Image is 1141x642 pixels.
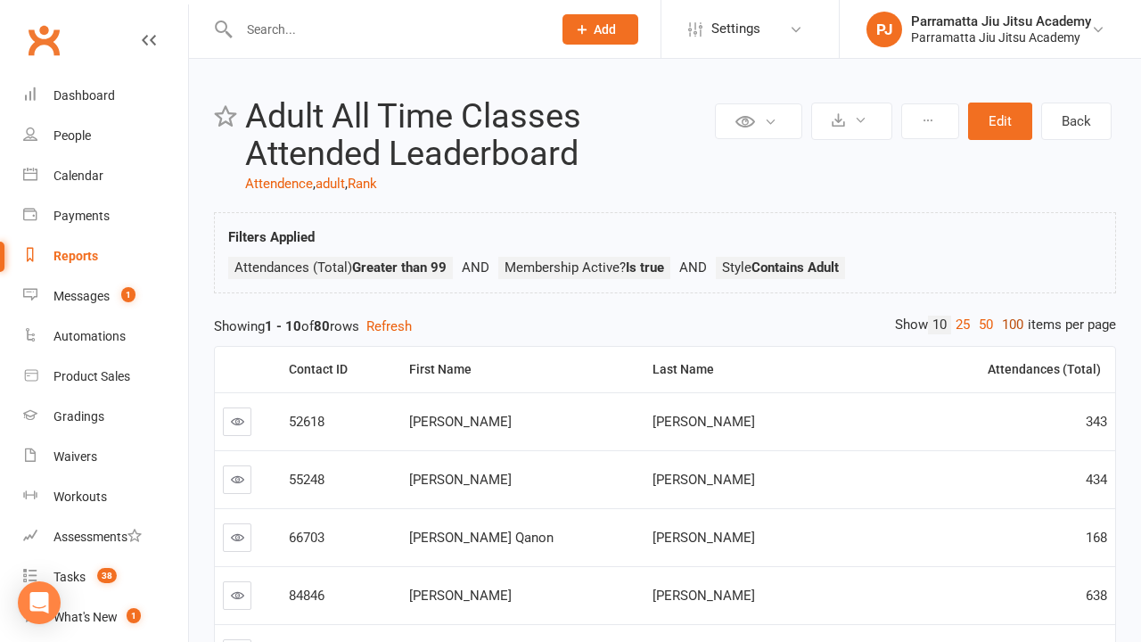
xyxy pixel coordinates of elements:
[345,176,348,192] span: ,
[505,259,664,276] span: Membership Active?
[968,103,1032,140] button: Edit
[594,22,616,37] span: Add
[289,363,387,376] div: Contact ID
[265,318,301,334] strong: 1 - 10
[722,259,839,276] span: Style
[121,287,135,302] span: 1
[951,316,974,334] a: 25
[234,17,539,42] input: Search...
[751,259,839,276] strong: Contains Adult
[409,472,512,488] span: [PERSON_NAME]
[228,229,315,245] strong: Filters Applied
[409,530,554,546] span: [PERSON_NAME] Qanon
[911,29,1091,45] div: Parramatta Jiu Jitsu Academy
[352,259,447,276] strong: Greater than 99
[653,363,900,376] div: Last Name
[245,98,710,173] h2: Adult All Time Classes Attended Leaderboard
[911,13,1091,29] div: Parramatta Jiu Jitsu Academy
[289,588,324,604] span: 84846
[23,557,188,597] a: Tasks 38
[127,608,141,623] span: 1
[289,414,324,430] span: 52618
[314,318,330,334] strong: 80
[23,236,188,276] a: Reports
[53,570,86,584] div: Tasks
[53,209,110,223] div: Payments
[97,568,117,583] span: 38
[895,316,1116,334] div: Show items per page
[21,18,66,62] a: Clubworx
[653,588,755,604] span: [PERSON_NAME]
[313,176,316,192] span: ,
[23,477,188,517] a: Workouts
[53,169,103,183] div: Calendar
[53,409,104,424] div: Gradings
[23,597,188,638] a: What's New1
[928,316,951,334] a: 10
[23,156,188,196] a: Calendar
[53,289,110,303] div: Messages
[18,581,61,624] div: Open Intercom Messenger
[366,316,412,337] button: Refresh
[23,116,188,156] a: People
[53,128,91,143] div: People
[53,329,126,343] div: Automations
[409,588,512,604] span: [PERSON_NAME]
[923,363,1101,376] div: Attendances (Total)
[1086,414,1107,430] span: 343
[214,316,1116,337] div: Showing of rows
[409,363,631,376] div: First Name
[23,317,188,357] a: Automations
[653,472,755,488] span: [PERSON_NAME]
[23,397,188,437] a: Gradings
[53,249,98,263] div: Reports
[1086,588,1107,604] span: 638
[234,259,447,276] span: Attendances (Total)
[711,9,760,49] span: Settings
[23,76,188,116] a: Dashboard
[53,449,97,464] div: Waivers
[53,369,130,383] div: Product Sales
[653,414,755,430] span: [PERSON_NAME]
[974,316,997,334] a: 50
[23,357,188,397] a: Product Sales
[653,530,755,546] span: [PERSON_NAME]
[997,316,1028,334] a: 100
[1086,530,1107,546] span: 168
[23,276,188,317] a: Messages 1
[53,530,142,544] div: Assessments
[53,610,118,624] div: What's New
[23,517,188,557] a: Assessments
[562,14,638,45] button: Add
[289,472,324,488] span: 55248
[409,414,512,430] span: [PERSON_NAME]
[316,176,345,192] a: adult
[53,490,107,504] div: Workouts
[53,88,115,103] div: Dashboard
[23,196,188,236] a: Payments
[626,259,664,276] strong: Is true
[348,176,377,192] a: Rank
[1041,103,1112,140] a: Back
[245,176,313,192] a: Attendence
[866,12,902,47] div: PJ
[23,437,188,477] a: Waivers
[1086,472,1107,488] span: 434
[289,530,324,546] span: 66703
